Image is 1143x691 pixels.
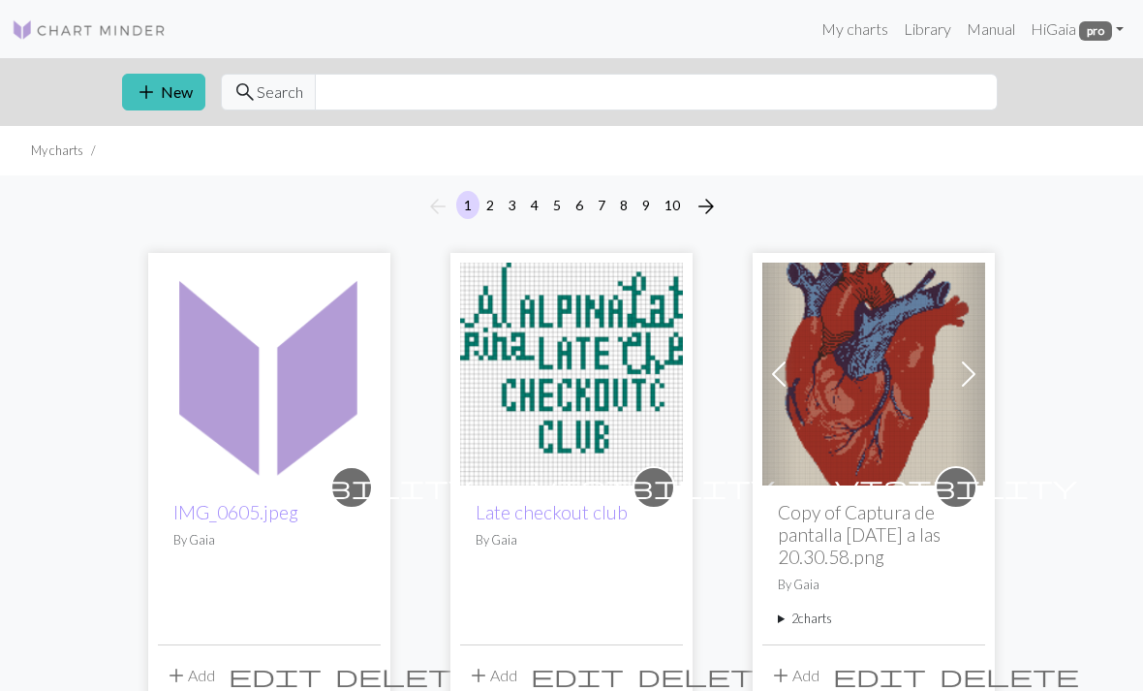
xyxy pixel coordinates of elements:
span: edit [229,662,322,689]
a: IMG_0605.jpeg [173,501,298,523]
button: 10 [657,191,688,219]
button: New [122,74,205,110]
span: edit [531,662,624,689]
a: Library [896,10,959,48]
p: By Gaia [778,576,970,594]
span: edit [833,662,926,689]
span: visibility [231,472,473,502]
img: corazon [762,263,985,486]
a: IMG_0605.jpeg [158,362,381,381]
img: IMG_0605.jpeg [158,263,381,486]
button: 1 [456,191,479,219]
span: delete [335,662,475,689]
i: Edit [229,664,322,687]
button: Next [687,191,726,222]
summary: 2charts [778,610,970,628]
span: delete [940,662,1079,689]
a: My charts [814,10,896,48]
span: add [467,662,490,689]
p: By Gaia [476,531,667,550]
i: Edit [833,664,926,687]
i: private [533,468,775,507]
a: Manual [959,10,1023,48]
span: add [165,662,188,689]
button: 9 [634,191,658,219]
button: 4 [523,191,546,219]
a: HiGaia pro [1023,10,1131,48]
a: Late checkout club [460,362,683,381]
i: private [835,468,1077,507]
a: corazon [762,362,985,381]
span: arrow_forward [695,193,718,220]
img: Late checkout club [460,263,683,486]
img: Logo [12,18,167,42]
li: My charts [31,141,83,160]
h2: Copy of Captura de pantalla [DATE] a las 20.30.58.png [778,501,970,568]
span: pro [1079,21,1112,41]
p: By Gaia [173,531,365,550]
span: search [233,79,257,106]
i: Next [695,195,718,218]
button: 2 [479,191,502,219]
nav: Page navigation [418,191,726,222]
i: private [231,468,473,507]
span: add [135,79,158,106]
a: Late checkout club [476,501,628,523]
span: add [769,662,792,689]
span: visibility [533,472,775,502]
button: 3 [501,191,524,219]
button: 7 [590,191,613,219]
button: 5 [545,191,569,219]
span: Search [257,80,303,104]
span: visibility [835,472,1077,502]
span: delete [637,662,777,689]
i: Edit [531,664,624,687]
button: 6 [568,191,591,219]
button: 8 [612,191,635,219]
